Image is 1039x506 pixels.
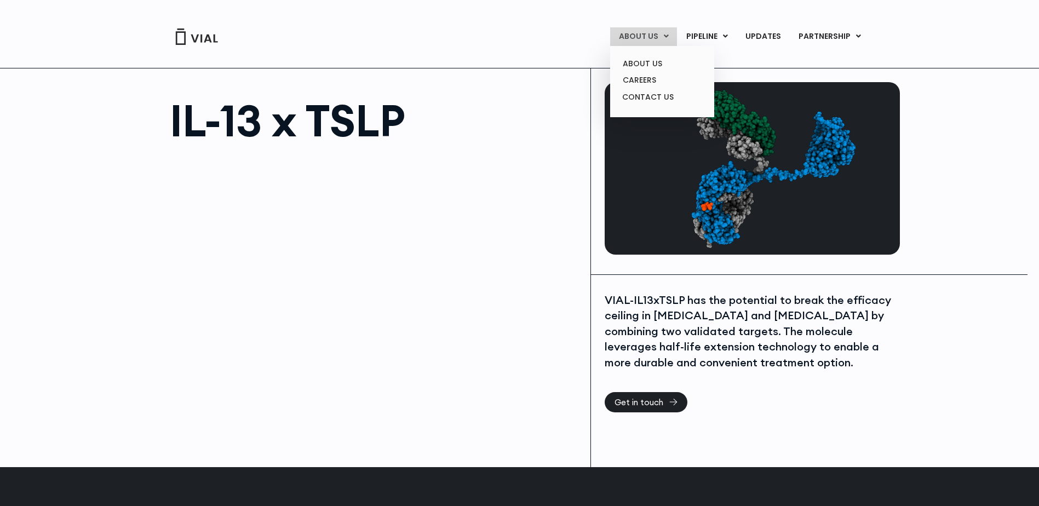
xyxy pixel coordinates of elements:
a: CONTACT US [614,89,710,106]
a: PARTNERSHIPMenu Toggle [790,27,870,46]
a: ABOUT USMenu Toggle [610,27,677,46]
a: UPDATES [737,27,789,46]
a: ABOUT US [614,55,710,72]
a: CAREERS [614,72,710,89]
div: VIAL-IL13xTSLP has the potential to break the efficacy ceiling in [MEDICAL_DATA] and [MEDICAL_DAT... [605,292,897,371]
a: Get in touch [605,392,687,412]
a: PIPELINEMenu Toggle [678,27,736,46]
span: Get in touch [615,398,663,406]
h1: IL-13 x TSLP [170,99,580,142]
img: Vial Logo [175,28,219,45]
